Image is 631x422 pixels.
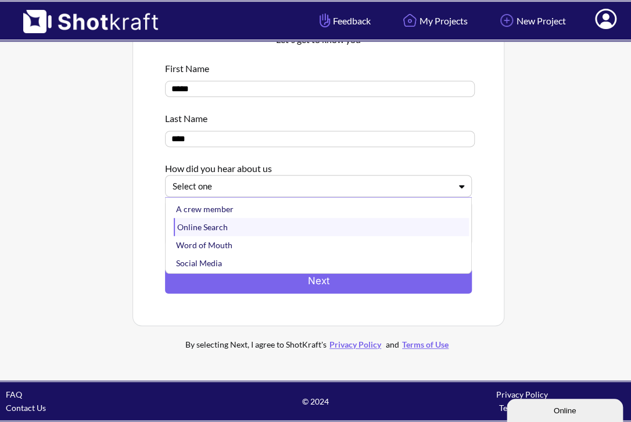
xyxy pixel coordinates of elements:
a: Privacy Policy [327,339,384,349]
img: Hand Icon [317,10,333,30]
a: My Projects [391,5,476,36]
iframe: chat widget [507,396,625,422]
div: Privacy Policy [419,388,625,401]
div: By selecting Next, I agree to ShotKraft's and [162,338,475,351]
div: How did you hear about us [165,156,472,175]
div: Last Name [165,106,472,125]
span: © 2024 [212,395,418,408]
div: Social Media [174,254,469,272]
div: Word of Mouth [174,236,469,254]
span: Feedback [317,14,371,27]
div: First Name [165,56,472,75]
div: Online Search [174,218,469,236]
a: Terms of Use [399,339,451,349]
a: FAQ [6,389,22,399]
img: Add Icon [497,10,517,30]
a: Contact Us [6,403,46,413]
div: Terms of Use [419,401,625,414]
img: Home Icon [400,10,420,30]
div: Other [174,272,469,290]
button: Next [165,267,472,294]
a: New Project [488,5,575,36]
div: A crew member [174,200,469,218]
